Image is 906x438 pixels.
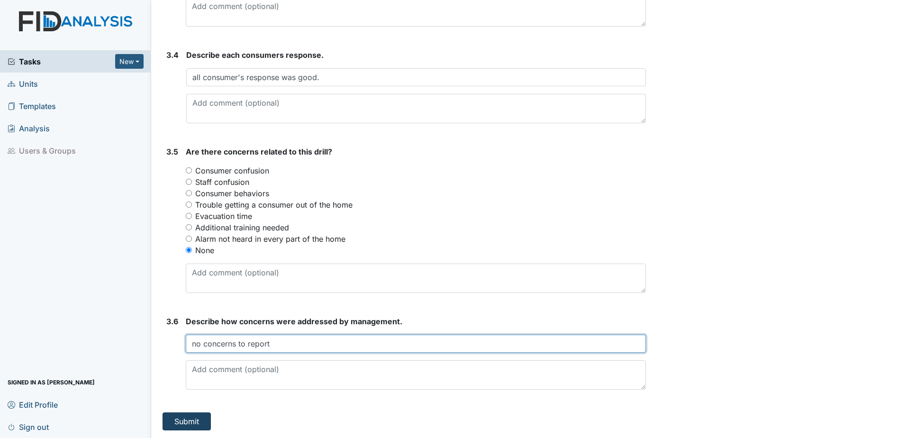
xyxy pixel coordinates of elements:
[186,236,192,242] input: Alarm not heard in every part of the home
[195,233,345,245] label: Alarm not heard in every part of the home
[186,224,192,230] input: Additional training needed
[195,188,269,199] label: Consumer behaviors
[8,420,49,434] span: Sign out
[166,146,178,157] label: 3.5
[8,397,58,412] span: Edit Profile
[163,412,211,430] button: Submit
[186,247,192,253] input: None
[186,147,332,156] span: Are there concerns related to this drill?
[166,49,179,61] label: 3.4
[8,56,115,67] a: Tasks
[186,190,192,196] input: Consumer behaviors
[8,375,95,390] span: Signed in as [PERSON_NAME]
[195,199,353,210] label: Trouble getting a consumer out of the home
[186,317,402,326] span: Describe how concerns were addressed by management.
[195,176,249,188] label: Staff confusion
[8,121,50,136] span: Analysis
[186,179,192,185] input: Staff confusion
[186,167,192,173] input: Consumer confusion
[8,76,38,91] span: Units
[195,222,289,233] label: Additional training needed
[195,165,269,176] label: Consumer confusion
[115,54,144,69] button: New
[166,316,178,327] label: 3.6
[186,201,192,208] input: Trouble getting a consumer out of the home
[8,99,56,113] span: Templates
[186,50,324,60] span: Describe each consumers response.
[186,213,192,219] input: Evacuation time
[195,245,214,256] label: None
[195,210,252,222] label: Evacuation time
